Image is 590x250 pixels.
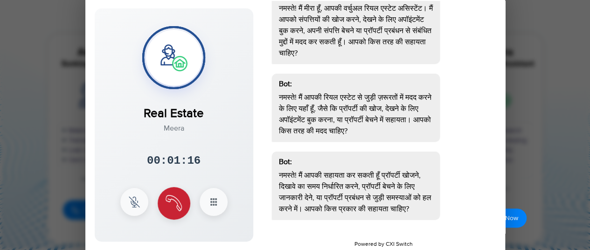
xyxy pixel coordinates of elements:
img: mute Icon [129,196,140,208]
div: Bot: [279,78,433,90]
div: Powered by CXI Switch [270,240,498,249]
img: end Icon [166,195,182,211]
p: नमस्ते! मैं आपकी सहायता कर सकती हूँ प्रॉपर्टी खोजने, दिखावे का समय निर्धारित करने, प्रॉपर्टी बेचन... [279,170,433,215]
div: Real Estate [144,95,204,123]
p: नमस्ते! मैं आपकी रियल एस्टेट से जुड़ी ज़रूरतों में मदद करने के लिए यहाँ हूँ, जैसे कि प्रॉपर्टी की... [279,92,433,137]
div: Bot: [279,156,433,167]
div: Meera [144,123,204,134]
div: 00:01:16 [147,153,201,169]
span: Try It Now [489,214,518,222]
p: नमस्ते! मैं मीरा हूँ, आपकी वर्चुअल रियल एस्टेट असिस्टेंट। मैं आपको संपत्तियों की खोज करने, देखने ... [279,3,433,59]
